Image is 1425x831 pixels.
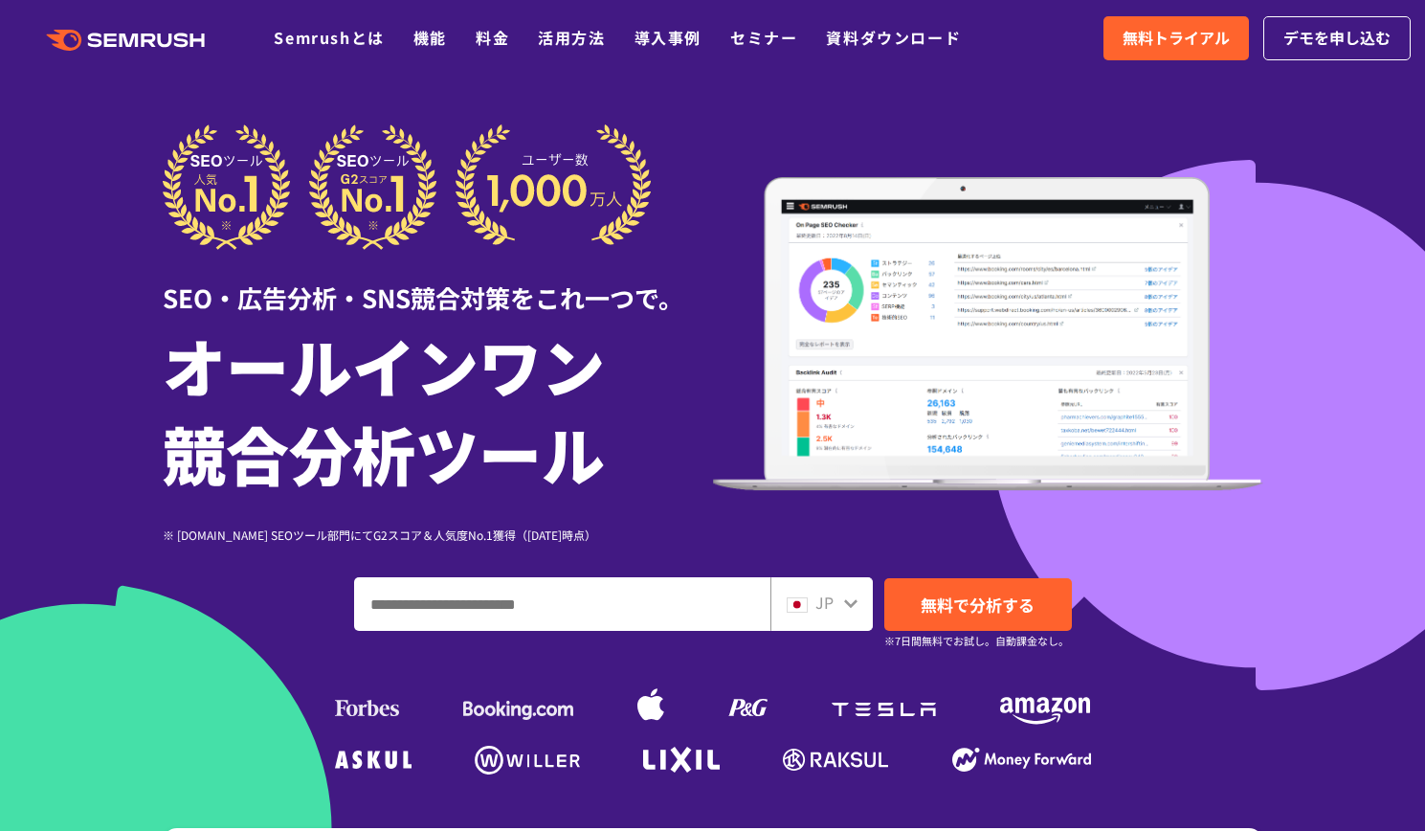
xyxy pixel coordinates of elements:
input: ドメイン、キーワードまたはURLを入力してください [355,578,769,630]
span: デモを申し込む [1283,26,1391,51]
div: ※ [DOMAIN_NAME] SEOツール部門にてG2スコア＆人気度No.1獲得（[DATE]時点） [163,526,713,544]
a: セミナー [730,26,797,49]
a: Semrushとは [274,26,384,49]
a: 無料で分析する [884,578,1072,631]
a: 資料ダウンロード [826,26,961,49]
a: 機能 [413,26,447,49]
a: 料金 [476,26,509,49]
div: SEO・広告分析・SNS競合対策をこれ一つで。 [163,250,713,316]
a: 無料トライアル [1103,16,1249,60]
a: 導入事例 [635,26,701,49]
a: 活用方法 [538,26,605,49]
a: デモを申し込む [1263,16,1411,60]
span: 無料トライアル [1123,26,1230,51]
span: 無料で分析する [921,593,1035,617]
span: JP [815,591,834,614]
small: ※7日間無料でお試し。自動課金なし。 [884,632,1069,650]
h1: オールインワン 競合分析ツール [163,321,713,497]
